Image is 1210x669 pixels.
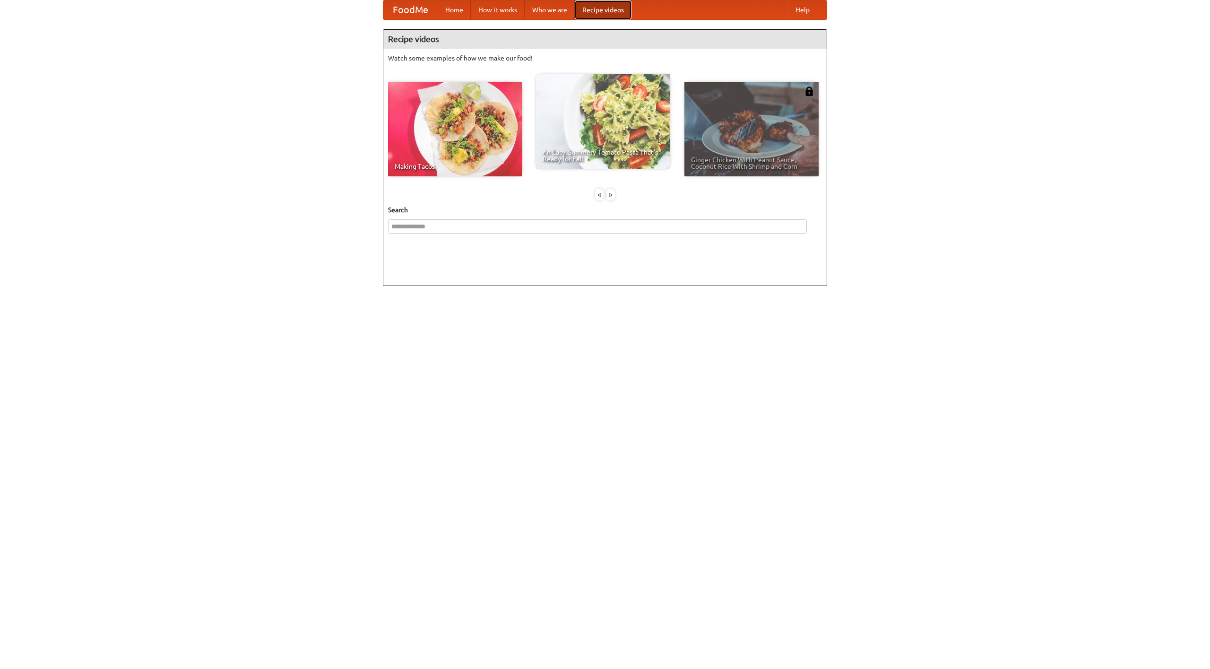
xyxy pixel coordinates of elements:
img: 483408.png [804,87,814,96]
h5: Search [388,205,822,215]
span: Making Tacos [395,163,516,170]
a: How it works [471,0,525,19]
a: Home [438,0,471,19]
p: Watch some examples of how we make our food! [388,53,822,63]
a: Help [788,0,817,19]
a: Making Tacos [388,82,522,176]
span: An Easy, Summery Tomato Pasta That's Ready for Fall [543,149,664,162]
h4: Recipe videos [383,30,827,49]
a: An Easy, Summery Tomato Pasta That's Ready for Fall [536,74,670,169]
a: Who we are [525,0,575,19]
div: « [595,189,604,200]
a: Recipe videos [575,0,631,19]
div: » [606,189,615,200]
a: FoodMe [383,0,438,19]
